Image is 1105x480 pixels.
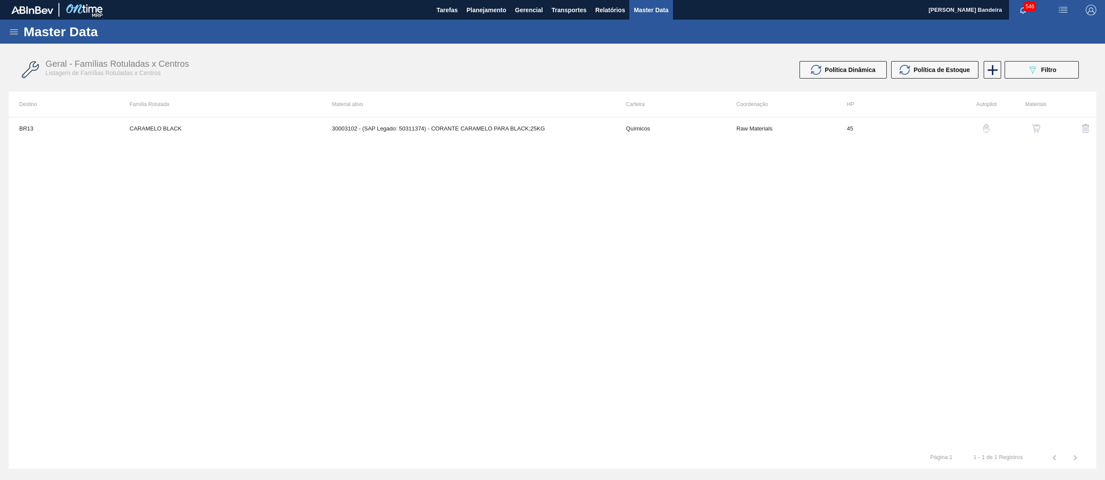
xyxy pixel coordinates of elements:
[1081,123,1091,134] img: delete-icon
[891,61,978,79] button: Política de Estoque
[11,6,53,14] img: TNhmsLtSVTkK8tSr43FrP2fwEKptu5GPRR3wAAAABJRU5ErkJggg==
[616,92,726,117] th: Carteira
[800,61,887,79] button: Política Dinâmica
[1005,61,1079,79] button: Filtro
[1051,118,1096,139] div: Excluir Família Rotulada X Centro
[837,92,947,117] th: HP
[913,66,970,73] span: Política de Estoque
[976,118,997,139] button: auto-pilot-icon
[45,59,189,69] span: Geral - Famílias Rotuladas x Centros
[1075,118,1096,139] button: delete-icon
[1086,5,1096,15] img: Logout
[800,61,891,79] div: Atualizar Política Dinâmica
[982,124,991,133] img: auto-pilot-icon
[322,92,616,117] th: Material ativo
[1026,118,1047,139] button: shopping-cart-icon
[837,117,947,139] td: 45
[595,5,625,15] span: Relatórios
[634,5,668,15] span: Master Data
[963,447,1033,461] td: 1 - 1 de 1 Registros
[45,69,161,76] span: Listagem de Famílias Rotuladas x Centros
[1009,4,1037,16] button: Notificações
[467,5,506,15] span: Planejamento
[1024,2,1036,11] span: 546
[1058,5,1068,15] img: userActions
[119,117,322,139] td: CARAMELO BLACK
[1001,118,1047,139] div: Ver Materiais
[825,66,875,73] span: Política Dinâmica
[1000,61,1083,79] div: Filtrar Família Rotulada x Centro
[9,117,119,139] td: BR13
[552,5,587,15] span: Transportes
[997,92,1047,117] th: Materiais
[947,92,997,117] th: Autopilot
[616,117,726,139] td: Químicos
[726,92,837,117] th: Coordenação
[920,447,963,461] td: Página : 1
[1032,124,1040,133] img: shopping-cart-icon
[726,117,837,139] td: Raw Materials
[891,61,983,79] div: Atualizar Política de Estoque em Massa
[24,27,178,37] h1: Master Data
[983,61,1000,79] div: Nova Família Rotulada x Centro
[951,118,997,139] div: Configuração Auto Pilot
[1041,66,1057,73] span: Filtro
[515,5,543,15] span: Gerencial
[9,92,119,117] th: Destino
[436,5,458,15] span: Tarefas
[322,117,616,139] td: 30003102 - (SAP Legado: 50311374) - CORANTE CARAMELO PARA BLACK;25KG
[119,92,322,117] th: Família Rotulada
